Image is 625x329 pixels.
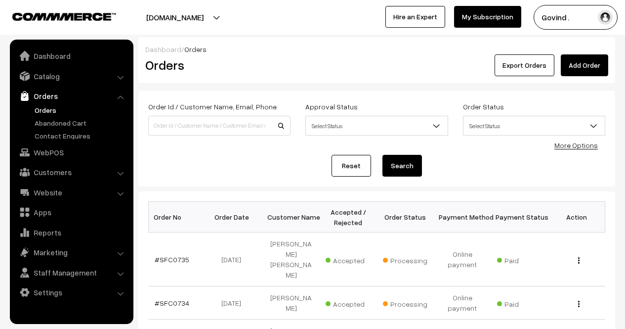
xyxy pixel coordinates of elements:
th: Action [548,202,605,233]
a: Staff Management [12,264,130,282]
th: Order No [149,202,206,233]
th: Customer Name [263,202,320,233]
td: Online payment [434,233,491,286]
a: #SFC0734 [155,299,189,307]
input: Order Id / Customer Name / Customer Email / Customer Phone [148,116,291,136]
th: Accepted / Rejected [320,202,377,233]
span: Orders [184,45,207,53]
a: Website [12,184,130,201]
span: Accepted [326,296,375,309]
h2: Orders [145,57,290,73]
a: WebPOS [12,143,130,161]
a: Abandoned Cart [32,118,130,128]
a: Apps [12,203,130,221]
th: Order Date [206,202,263,233]
a: Contact Enquires [32,131,130,141]
td: [DATE] [206,233,263,286]
button: [DOMAIN_NAME] [112,5,238,30]
td: Online payment [434,286,491,320]
img: COMMMERCE [12,13,116,20]
button: Search [382,155,422,177]
th: Payment Status [491,202,548,233]
label: Order Id / Customer Name, Email, Phone [148,101,277,112]
a: Customers [12,163,130,181]
th: Order Status [377,202,434,233]
a: Reports [12,224,130,241]
span: Accepted [326,253,375,266]
th: Payment Method [434,202,491,233]
a: Add Order [561,54,608,76]
a: Orders [12,87,130,105]
span: Processing [383,253,432,266]
span: Select Status [463,117,605,135]
a: Settings [12,283,130,301]
span: Select Status [306,117,447,135]
span: Paid [497,253,546,266]
button: Export Orders [495,54,554,76]
div: / [145,44,608,54]
a: Reset [332,155,371,177]
a: Marketing [12,243,130,261]
a: Catalog [12,67,130,85]
span: Select Status [463,116,605,136]
a: My Subscription [454,6,521,28]
a: COMMMERCE [12,10,99,22]
label: Order Status [463,101,504,112]
a: #SFC0735 [155,255,189,264]
span: Select Status [305,116,448,136]
span: Processing [383,296,432,309]
a: More Options [554,141,598,149]
img: user [598,10,613,25]
a: Dashboard [12,47,130,65]
label: Approval Status [305,101,358,112]
a: Dashboard [145,45,181,53]
td: [PERSON_NAME] [PERSON_NAME] [263,233,320,286]
button: Govind . [534,5,618,30]
a: Hire an Expert [385,6,445,28]
a: Orders [32,105,130,115]
span: Paid [497,296,546,309]
img: Menu [578,301,580,307]
td: [PERSON_NAME] [263,286,320,320]
td: [DATE] [206,286,263,320]
img: Menu [578,257,580,264]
